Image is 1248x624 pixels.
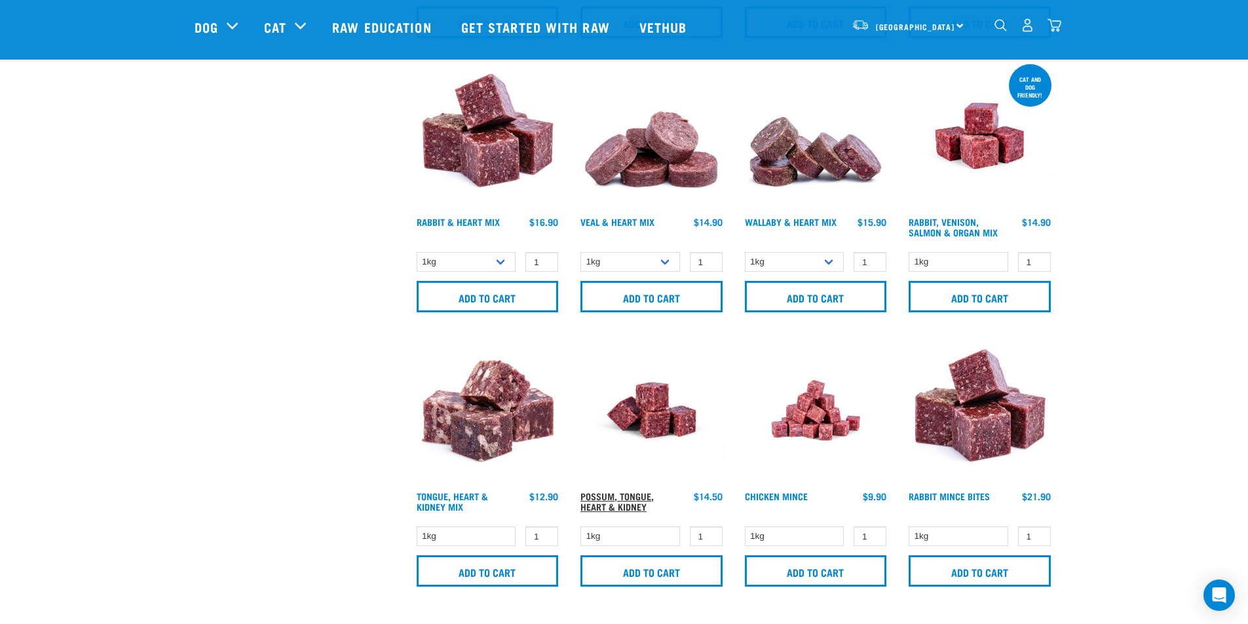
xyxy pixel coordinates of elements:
input: Add to cart [909,281,1051,312]
input: Add to cart [580,281,723,312]
a: Chicken Mince [745,494,808,498]
img: 1087 Rabbit Heart Cubes 01 [413,62,562,210]
a: Possum, Tongue, Heart & Kidney [580,494,654,509]
div: Cat and dog friendly! [1009,69,1051,105]
a: Vethub [626,1,704,53]
a: Rabbit, Venison, Salmon & Organ Mix [909,219,998,234]
img: 1152 Veal Heart Medallions 01 [577,62,726,210]
img: home-icon-1@2x.png [994,19,1007,31]
div: $9.90 [863,491,886,502]
img: 1167 Tongue Heart Kidney Mix 01 [413,336,562,485]
a: Raw Education [319,1,447,53]
a: Tongue, Heart & Kidney Mix [417,494,488,509]
div: $21.90 [1022,491,1051,502]
img: user.png [1021,18,1034,32]
img: Possum Tongue Heart Kidney 1682 [577,336,726,485]
input: 1 [854,252,886,272]
input: Add to cart [745,555,887,587]
img: van-moving.png [852,19,869,31]
input: Add to cart [745,281,887,312]
div: $12.90 [529,491,558,502]
a: Dog [195,17,218,37]
a: Get started with Raw [448,1,626,53]
img: 1093 Wallaby Heart Medallions 01 [742,62,890,210]
a: Cat [264,17,286,37]
input: 1 [525,252,558,272]
a: Veal & Heart Mix [580,219,654,224]
a: Rabbit & Heart Mix [417,219,500,224]
input: 1 [1018,526,1051,547]
input: 1 [690,526,723,547]
div: $14.50 [694,491,723,502]
input: 1 [854,526,886,547]
input: 1 [525,526,558,547]
img: Chicken M Ince 1613 [742,336,890,485]
a: Rabbit Mince Bites [909,494,990,498]
input: Add to cart [580,555,723,587]
span: [GEOGRAPHIC_DATA] [876,24,955,29]
div: $14.90 [694,217,723,227]
input: Add to cart [417,281,559,312]
a: Wallaby & Heart Mix [745,219,837,224]
img: home-icon@2x.png [1048,18,1061,32]
img: Whole Minced Rabbit Cubes 01 [905,336,1054,485]
div: $15.90 [858,217,886,227]
div: $14.90 [1022,217,1051,227]
input: Add to cart [417,555,559,587]
input: 1 [690,252,723,272]
input: Add to cart [909,555,1051,587]
div: Open Intercom Messenger [1203,579,1235,611]
div: $16.90 [529,217,558,227]
input: 1 [1018,252,1051,272]
img: Rabbit Venison Salmon Organ 1688 [905,62,1054,210]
